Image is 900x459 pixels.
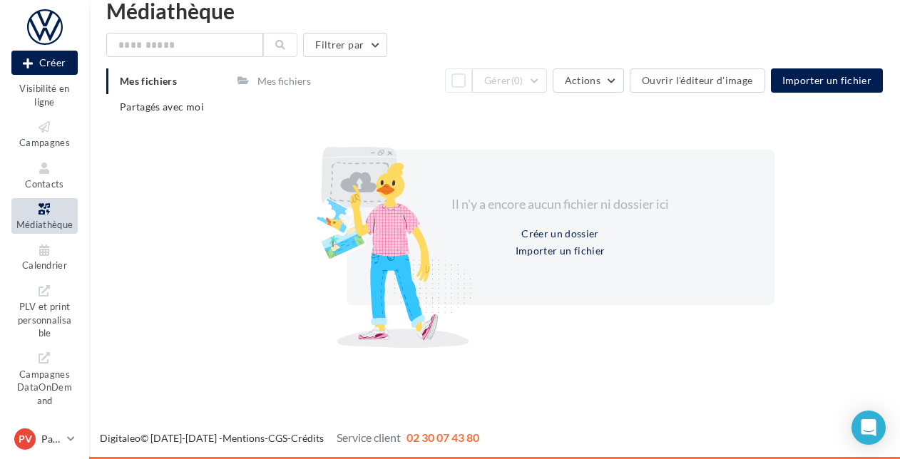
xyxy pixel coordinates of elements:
button: Créer un dossier [516,225,605,242]
div: Nouvelle campagne [11,51,78,75]
a: Visibilité en ligne [11,62,78,110]
a: Calendrier [11,239,78,274]
button: Créer [11,51,78,75]
button: Importer un fichier [771,68,884,93]
button: Actions [553,68,624,93]
span: Contacts [25,178,64,190]
span: Il n'y a encore aucun fichier ni dossier ici [451,196,669,212]
span: Service client [337,430,401,444]
a: Mentions [223,432,265,444]
a: CGS [268,432,287,444]
a: Crédits [291,432,324,444]
span: Calendrier [22,260,67,272]
span: (0) [511,75,523,86]
span: Visibilité en ligne [19,83,69,108]
button: Ouvrir l'éditeur d'image [630,68,765,93]
span: 02 30 07 43 80 [406,430,479,444]
span: PLV et print personnalisable [18,298,72,339]
p: Partenaire VW [41,432,61,446]
span: Partagés avec moi [120,100,204,113]
a: Contacts [11,158,78,192]
button: Gérer(0) [472,68,547,93]
span: Mes fichiers [120,75,177,87]
span: Importer un fichier [782,74,872,86]
a: PLV et print personnalisable [11,280,78,342]
div: Open Intercom Messenger [852,411,886,445]
span: Actions [565,74,600,86]
span: Campagnes [19,137,70,148]
span: © [DATE]-[DATE] - - - [100,432,479,444]
span: PV [19,432,32,446]
button: Filtrer par [303,33,387,57]
span: Campagnes DataOnDemand [17,366,72,406]
a: Médiathèque [11,198,78,233]
a: PV Partenaire VW [11,426,78,453]
a: Digitaleo [100,432,140,444]
div: Mes fichiers [257,74,311,88]
a: Campagnes DataOnDemand [11,347,78,409]
button: Importer un fichier [510,242,611,259]
span: Médiathèque [16,219,73,230]
a: Campagnes [11,116,78,151]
